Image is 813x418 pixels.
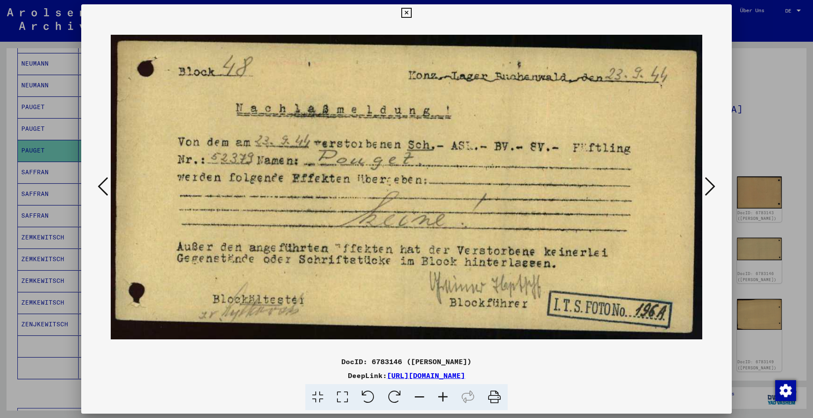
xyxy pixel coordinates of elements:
div: DeepLink: [81,370,732,381]
a: [URL][DOMAIN_NAME] [387,371,465,380]
div: Zustimmung ändern [775,380,796,401]
div: DocID: 6783146 ([PERSON_NAME]) [81,356,732,367]
img: 001.jpg [111,22,702,353]
img: Zustimmung ändern [775,380,796,401]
